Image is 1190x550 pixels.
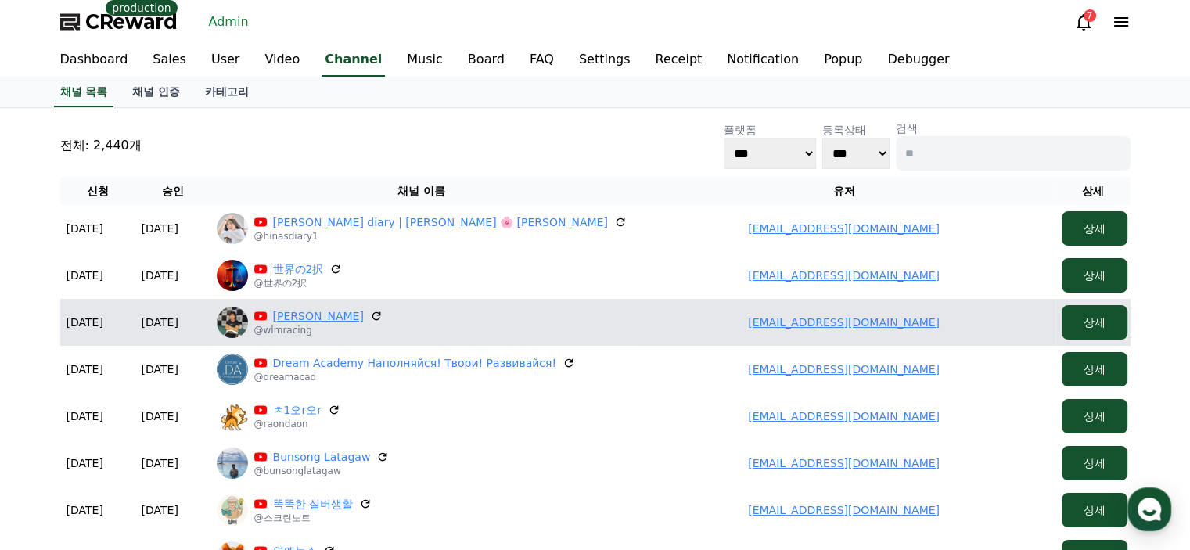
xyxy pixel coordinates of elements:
[67,221,103,236] p: [DATE]
[140,44,199,77] a: Sales
[1062,363,1127,376] a: 상세
[517,44,566,77] a: FAQ
[217,448,248,479] img: Bunsong Latagaw
[142,455,178,471] p: [DATE]
[67,268,103,283] p: [DATE]
[254,277,343,289] p: @世界の2択
[254,512,372,524] p: @스크린노트
[748,222,940,235] a: [EMAIL_ADDRESS][DOMAIN_NAME]
[1062,504,1127,516] a: 상세
[40,444,67,456] span: Home
[273,214,608,230] a: [PERSON_NAME] diary | [PERSON_NAME] 🌸 [PERSON_NAME]
[142,221,178,236] p: [DATE]
[199,44,252,77] a: User
[273,402,322,418] a: ㅊ1오r오r
[1062,258,1127,293] button: 상세
[217,494,248,526] img: 똑똑한 실버생활
[273,261,324,277] a: 世界の2択
[896,120,1131,136] p: 검색
[142,361,178,377] p: [DATE]
[142,268,178,283] p: [DATE]
[748,504,940,516] a: [EMAIL_ADDRESS][DOMAIN_NAME]
[642,44,714,77] a: Receipt
[217,213,248,244] img: Hina’s diary | 春瀬ひな 🌸 Hina Haruse
[1062,410,1127,422] a: 상세
[67,408,103,424] p: [DATE]
[252,44,312,77] a: Video
[135,177,210,205] th: 승인
[67,502,103,518] p: [DATE]
[67,361,103,377] p: [DATE]
[142,408,178,424] p: [DATE]
[1062,211,1127,246] button: 상세
[142,315,178,330] p: [DATE]
[67,455,103,471] p: [DATE]
[85,9,178,34] span: CReward
[217,354,248,385] img: Dream Academy Наполняйся! Твори! Развивайся!
[1062,493,1127,527] button: 상세
[273,449,371,465] a: Bunsong Latagaw
[1062,305,1127,340] button: 상세
[1062,352,1127,386] button: 상세
[748,410,940,422] a: [EMAIL_ADDRESS][DOMAIN_NAME]
[192,77,261,107] a: 카테고리
[633,177,1055,205] th: 유저
[217,401,248,432] img: ㅊ1오r오r
[1062,457,1127,469] a: 상세
[67,315,103,330] p: [DATE]
[822,122,890,138] p: 등록상태
[254,465,390,477] p: @bunsonglatagaw
[254,230,627,243] p: @hinasdiary1
[60,136,142,155] p: 전체: 2,440개
[566,44,643,77] a: Settings
[54,77,114,107] a: 채널 목록
[217,307,248,338] img: William Lee
[202,420,300,459] a: Settings
[1062,399,1127,433] button: 상세
[875,44,962,77] a: Debugger
[60,9,178,34] a: CReward
[273,308,364,324] a: [PERSON_NAME]
[748,457,940,469] a: [EMAIL_ADDRESS][DOMAIN_NAME]
[1074,13,1093,31] a: 7
[1055,177,1131,205] th: 상세
[748,363,940,376] a: [EMAIL_ADDRESS][DOMAIN_NAME]
[394,44,455,77] a: Music
[273,355,557,371] a: Dream Academy Наполняйся! Твори! Развивайся!
[254,418,340,430] p: @raondaon
[5,420,103,459] a: Home
[1062,316,1127,329] a: 상세
[1062,269,1127,282] a: 상세
[1084,9,1096,22] div: 7
[130,444,176,457] span: Messages
[254,371,576,383] p: @dreamacad
[217,260,248,291] img: 世界の2択
[322,44,385,77] a: Channel
[724,122,816,138] p: 플랫폼
[714,44,811,77] a: Notification
[748,269,940,282] a: [EMAIL_ADDRESS][DOMAIN_NAME]
[1062,222,1127,235] a: 상세
[232,444,270,456] span: Settings
[254,324,383,336] p: @wlmracing
[48,44,141,77] a: Dashboard
[811,44,875,77] a: Popup
[210,177,633,205] th: 채널 이름
[120,77,192,107] a: 채널 인증
[60,177,135,205] th: 신청
[103,420,202,459] a: Messages
[273,496,353,512] a: 똑똑한 실버생활
[455,44,517,77] a: Board
[203,9,255,34] a: Admin
[142,502,178,518] p: [DATE]
[748,316,940,329] a: [EMAIL_ADDRESS][DOMAIN_NAME]
[1062,446,1127,480] button: 상세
